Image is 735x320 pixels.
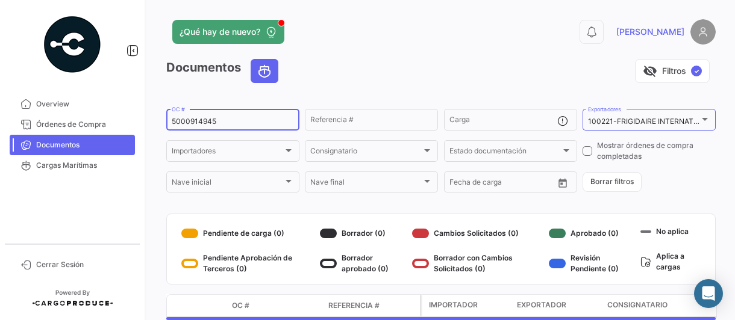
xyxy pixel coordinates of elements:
div: Pendiente Aprobación de Terceros (0) [181,253,315,274]
span: ¿Qué hay de nuevo? [180,26,260,38]
div: Borrador aprobado (0) [320,253,407,274]
datatable-header-cell: Referencia # [324,295,420,316]
div: Aprobado (0) [549,224,636,243]
a: Overview [10,94,135,114]
span: Referencia # [328,300,380,311]
span: Cerrar Sesión [36,259,130,270]
span: Órdenes de Compra [36,119,130,130]
img: powered-by.png [42,14,102,75]
img: placeholder-user.png [690,19,716,45]
button: Ocean [251,60,278,82]
button: Borrar filtros [583,172,642,192]
span: Nave inicial [172,180,283,188]
span: Importadores [172,149,283,157]
a: Cargas Marítimas [10,155,135,176]
span: ✓ [691,66,702,76]
span: OC # [232,300,249,311]
span: Overview [36,99,130,109]
div: Borrador (0) [320,224,407,243]
datatable-header-cell: OC # [227,295,324,316]
button: Open calendar [554,174,572,192]
mat-select-trigger: 100221-FRIGIDAIRE INTERNATIONAL [588,117,715,126]
a: Órdenes de Compra [10,114,135,135]
datatable-header-cell: Importador [422,295,512,316]
a: Documentos [10,135,135,155]
span: Exportador [517,300,566,310]
span: Documentos [36,140,130,150]
span: Nave final [310,180,422,188]
input: Desde [449,180,471,188]
span: Mostrar órdenes de compra completadas [597,140,716,162]
div: Cambios Solicitados (0) [412,224,544,243]
span: [PERSON_NAME] [616,26,684,38]
input: Hasta [480,180,530,188]
div: Pendiente de carga (0) [181,224,315,243]
h3: Documentos [166,59,282,83]
button: ¿Qué hay de nuevo? [172,20,284,44]
span: Consignatario [607,300,668,310]
div: Aplica a cargas [640,248,701,274]
span: Importador [429,300,478,310]
datatable-header-cell: Modo de Transporte [191,301,227,310]
span: Consignatario [310,149,422,157]
div: Revisión Pendiente (0) [549,253,636,274]
span: visibility_off [643,64,657,78]
span: Cargas Marítimas [36,160,130,171]
button: visibility_offFiltros✓ [635,59,710,83]
div: Borrador con Cambios Solicitados (0) [412,253,544,274]
span: Estado documentación [449,149,561,157]
datatable-header-cell: Consignatario [602,295,723,316]
div: Abrir Intercom Messenger [694,279,723,308]
div: No aplica [640,224,701,239]
datatable-header-cell: Exportador [512,295,602,316]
